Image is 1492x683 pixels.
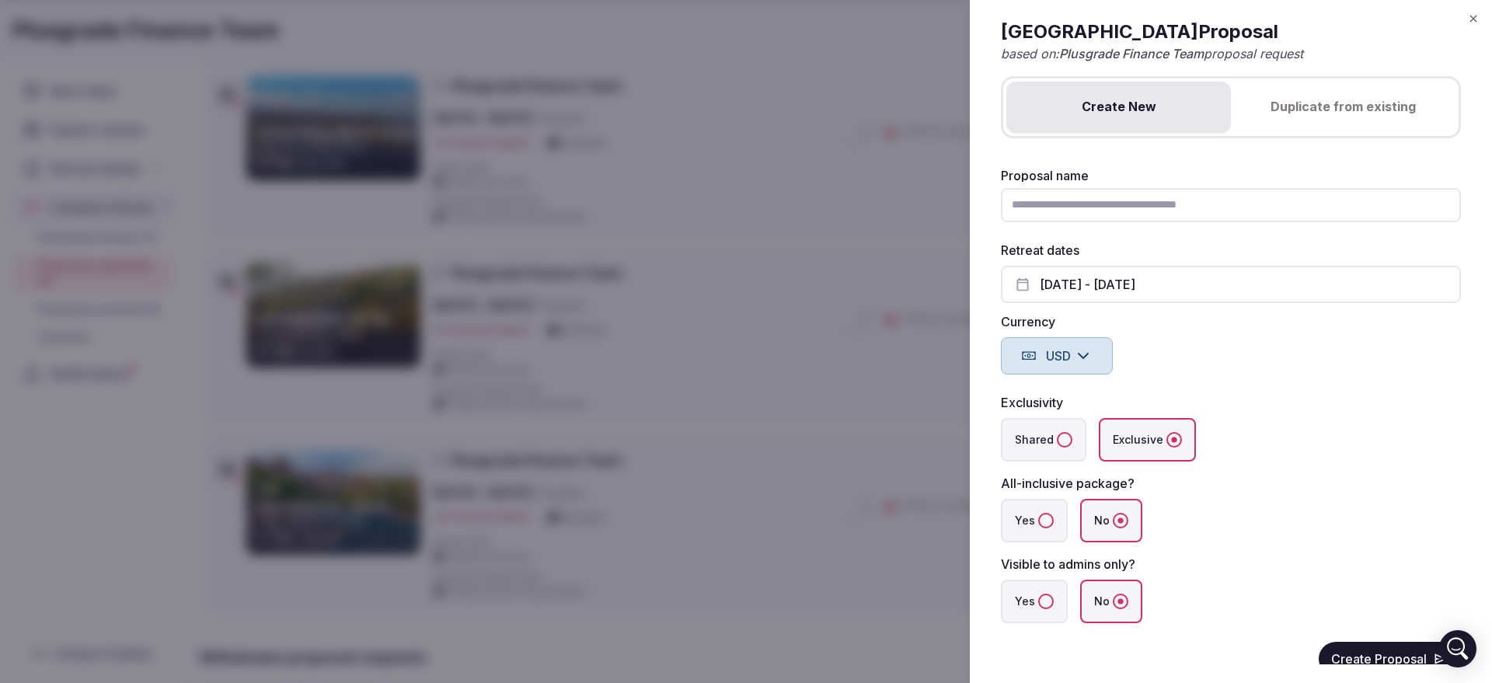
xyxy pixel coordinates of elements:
p: based on: proposal request [1001,45,1461,61]
label: Exclusivity [1001,395,1063,410]
h2: [GEOGRAPHIC_DATA] Proposal [1001,19,1461,45]
button: Yes [1038,513,1054,528]
button: Create Proposal [1319,642,1461,676]
label: Currency [1001,315,1461,328]
button: [DATE] - [DATE] [1001,266,1461,303]
button: Exclusive [1166,432,1182,448]
label: Shared [1001,418,1086,462]
label: Exclusive [1099,418,1196,462]
label: Yes [1001,580,1068,623]
button: No [1113,594,1128,609]
label: Yes [1001,499,1068,542]
label: All-inclusive package? [1001,476,1135,491]
button: Shared [1057,432,1072,448]
button: Duplicate from existing [1231,82,1455,133]
label: No [1080,499,1142,542]
label: Visible to admins only? [1001,556,1135,572]
button: Yes [1038,594,1054,609]
span: Plusgrade Finance Team [1059,46,1204,61]
label: No [1080,580,1142,623]
button: Create New [1006,82,1231,133]
button: USD [1001,337,1113,375]
label: Proposal name [1001,169,1461,182]
button: No [1113,513,1128,528]
label: Retreat dates [1001,242,1079,258]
